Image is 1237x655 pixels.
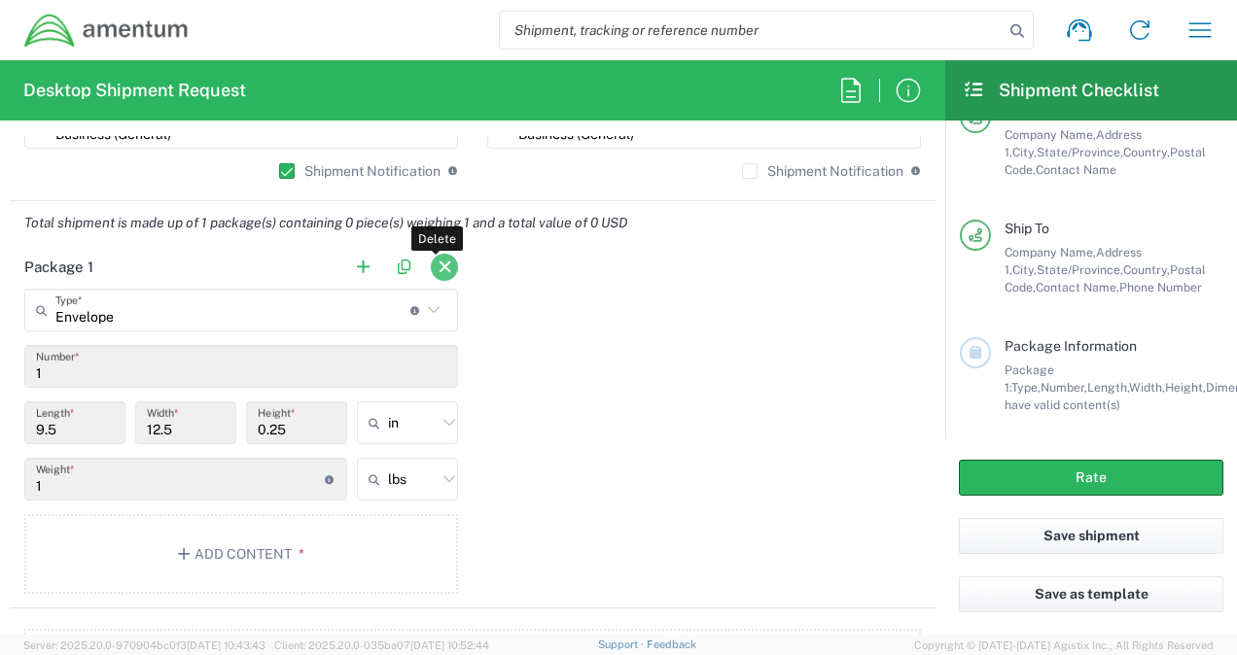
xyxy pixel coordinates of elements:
h2: Shipment Checklist [963,79,1159,102]
em: Total shipment is made up of 1 package(s) containing 0 piece(s) weighing 1 and a total value of 0... [10,215,642,230]
span: Server: 2025.20.0-970904bc0f3 [23,639,265,651]
span: City, [1012,262,1037,277]
span: City, [1012,145,1037,159]
span: Height, [1165,380,1206,395]
span: [DATE] 10:43:43 [187,639,265,651]
span: Client: 2025.20.0-035ba07 [274,639,489,651]
span: Company Name, [1005,127,1096,142]
span: Copyright © [DATE]-[DATE] Agistix Inc., All Rights Reserved [914,637,1214,654]
span: [DATE] 10:52:44 [410,639,489,651]
a: Feedback [647,638,696,650]
span: Length, [1087,380,1129,395]
button: Rate [959,460,1223,496]
span: Country, [1123,262,1170,277]
span: Package Information [1005,338,1137,354]
input: Shipment, tracking or reference number [500,12,1004,49]
a: Support [598,638,647,650]
span: Contact Name, [1036,280,1119,294]
button: Save as template [959,576,1223,612]
h2: Desktop Shipment Request [23,79,246,102]
span: State/Province, [1037,145,1123,159]
label: Shipment Notification [742,163,903,179]
span: Ship To [1005,221,1049,236]
span: State/Province, [1037,262,1123,277]
span: Width, [1129,380,1165,395]
label: Shipment Notification [279,163,441,179]
span: Contact Name [1036,162,1116,177]
span: Company Name, [1005,245,1096,259]
h2: Package 1 [24,258,93,277]
span: Country, [1123,145,1170,159]
span: Type, [1011,380,1041,395]
span: Phone Number [1119,280,1202,294]
span: Package 1: [1005,362,1054,395]
img: dyncorp [23,13,190,49]
span: Number, [1041,380,1087,395]
button: Add Content* [24,514,458,594]
button: Save shipment [959,518,1223,554]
